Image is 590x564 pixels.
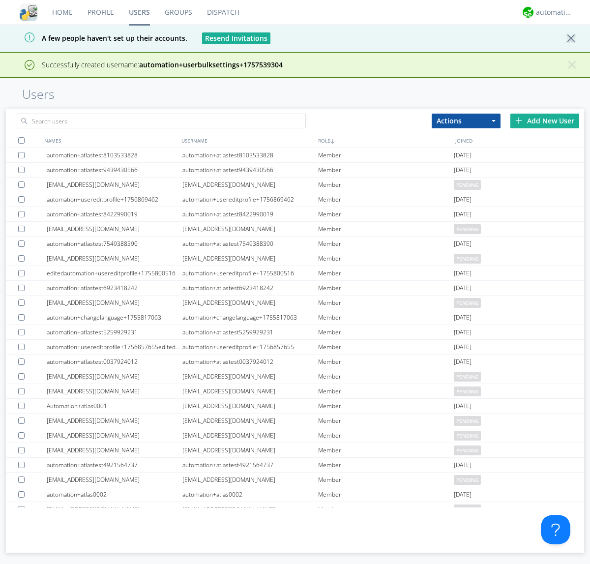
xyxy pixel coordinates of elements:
[182,340,318,354] div: automation+usereditprofile+1756857655
[318,222,454,236] div: Member
[47,458,182,472] div: automation+atlastest4921564737
[318,310,454,325] div: Member
[47,443,182,457] div: [EMAIL_ADDRESS][DOMAIN_NAME]
[6,384,584,399] a: [EMAIL_ADDRESS][DOMAIN_NAME][EMAIL_ADDRESS][DOMAIN_NAME]Memberpending
[6,266,584,281] a: editedautomation+usereditprofile+1755800516automation+usereditprofile+1755800516Member[DATE]
[6,148,584,163] a: automation+atlastest8103533828automation+atlastest8103533828Member[DATE]
[454,254,481,264] span: pending
[318,192,454,207] div: Member
[318,178,454,192] div: Member
[47,148,182,162] div: automation+atlastest8103533828
[454,180,481,190] span: pending
[182,355,318,369] div: automation+atlastest0037924012
[202,32,270,44] button: Resend Invitations
[318,296,454,310] div: Member
[454,298,481,308] span: pending
[318,266,454,280] div: Member
[47,487,182,502] div: automation+atlas0002
[454,431,481,441] span: pending
[432,114,501,128] button: Actions
[454,355,472,369] span: [DATE]
[6,340,584,355] a: automation+usereditprofile+1756857655editedautomation+usereditprofile+1756857655automation+usered...
[318,487,454,502] div: Member
[47,369,182,384] div: [EMAIL_ADDRESS][DOMAIN_NAME]
[454,281,472,296] span: [DATE]
[47,428,182,443] div: [EMAIL_ADDRESS][DOMAIN_NAME]
[6,207,584,222] a: automation+atlastest8422990019automation+atlastest8422990019Member[DATE]
[454,399,472,414] span: [DATE]
[454,237,472,251] span: [DATE]
[6,251,584,266] a: [EMAIL_ADDRESS][DOMAIN_NAME][EMAIL_ADDRESS][DOMAIN_NAME]Memberpending
[318,325,454,339] div: Member
[182,399,318,413] div: [EMAIL_ADDRESS][DOMAIN_NAME]
[454,340,472,355] span: [DATE]
[515,117,522,124] img: plus.svg
[47,192,182,207] div: automation+usereditprofile+1756869462
[318,237,454,251] div: Member
[318,502,454,516] div: Member
[182,192,318,207] div: automation+usereditprofile+1756869462
[6,473,584,487] a: [EMAIL_ADDRESS][DOMAIN_NAME][EMAIL_ADDRESS][DOMAIN_NAME]Memberpending
[182,487,318,502] div: automation+atlas0002
[182,414,318,428] div: [EMAIL_ADDRESS][DOMAIN_NAME]
[541,515,570,544] iframe: Toggle Customer Support
[6,414,584,428] a: [EMAIL_ADDRESS][DOMAIN_NAME][EMAIL_ADDRESS][DOMAIN_NAME]Memberpending
[536,7,573,17] div: automation+atlas
[523,7,533,18] img: d2d01cd9b4174d08988066c6d424eccd
[182,178,318,192] div: [EMAIL_ADDRESS][DOMAIN_NAME]
[318,458,454,472] div: Member
[318,428,454,443] div: Member
[6,443,584,458] a: [EMAIL_ADDRESS][DOMAIN_NAME][EMAIL_ADDRESS][DOMAIN_NAME]Memberpending
[318,384,454,398] div: Member
[182,428,318,443] div: [EMAIL_ADDRESS][DOMAIN_NAME]
[6,355,584,369] a: automation+atlastest0037924012automation+atlastest0037924012Member[DATE]
[47,384,182,398] div: [EMAIL_ADDRESS][DOMAIN_NAME]
[182,148,318,162] div: automation+atlastest8103533828
[139,60,283,69] strong: automation+userbulksettings+1757539304
[6,163,584,178] a: automation+atlastest9439430566automation+atlastest9439430566Member[DATE]
[6,502,584,517] a: [EMAIL_ADDRESS][DOMAIN_NAME][EMAIL_ADDRESS][DOMAIN_NAME]Memberpending
[454,148,472,163] span: [DATE]
[47,310,182,325] div: automation+changelanguage+1755817063
[454,487,472,502] span: [DATE]
[454,416,481,426] span: pending
[316,133,453,148] div: ROLE
[182,222,318,236] div: [EMAIL_ADDRESS][DOMAIN_NAME]
[510,114,579,128] div: Add New User
[7,33,187,43] span: A few people haven't set up their accounts.
[454,224,481,234] span: pending
[454,445,481,455] span: pending
[47,163,182,177] div: automation+atlastest9439430566
[182,369,318,384] div: [EMAIL_ADDRESS][DOMAIN_NAME]
[318,355,454,369] div: Member
[42,133,179,148] div: NAMES
[179,133,316,148] div: USERNAME
[47,296,182,310] div: [EMAIL_ADDRESS][DOMAIN_NAME]
[47,355,182,369] div: automation+atlastest0037924012
[182,310,318,325] div: automation+changelanguage+1755817063
[454,372,481,382] span: pending
[6,325,584,340] a: automation+atlastest5259929231automation+atlastest5259929231Member[DATE]
[318,399,454,413] div: Member
[47,502,182,516] div: [EMAIL_ADDRESS][DOMAIN_NAME]
[454,192,472,207] span: [DATE]
[47,399,182,413] div: Automation+atlas0001
[47,281,182,295] div: automation+atlastest6923418242
[47,237,182,251] div: automation+atlastest7549388390
[182,384,318,398] div: [EMAIL_ADDRESS][DOMAIN_NAME]
[454,310,472,325] span: [DATE]
[182,163,318,177] div: automation+atlastest9439430566
[454,163,472,178] span: [DATE]
[20,3,37,21] img: cddb5a64eb264b2086981ab96f4c1ba7
[6,237,584,251] a: automation+atlastest7549388390automation+atlastest7549388390Member[DATE]
[6,399,584,414] a: Automation+atlas0001[EMAIL_ADDRESS][DOMAIN_NAME]Member[DATE]
[318,340,454,354] div: Member
[182,473,318,487] div: [EMAIL_ADDRESS][DOMAIN_NAME]
[454,386,481,396] span: pending
[182,502,318,516] div: [EMAIL_ADDRESS][DOMAIN_NAME]
[318,414,454,428] div: Member
[6,178,584,192] a: [EMAIL_ADDRESS][DOMAIN_NAME][EMAIL_ADDRESS][DOMAIN_NAME]Memberpending
[454,266,472,281] span: [DATE]
[47,473,182,487] div: [EMAIL_ADDRESS][DOMAIN_NAME]
[454,458,472,473] span: [DATE]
